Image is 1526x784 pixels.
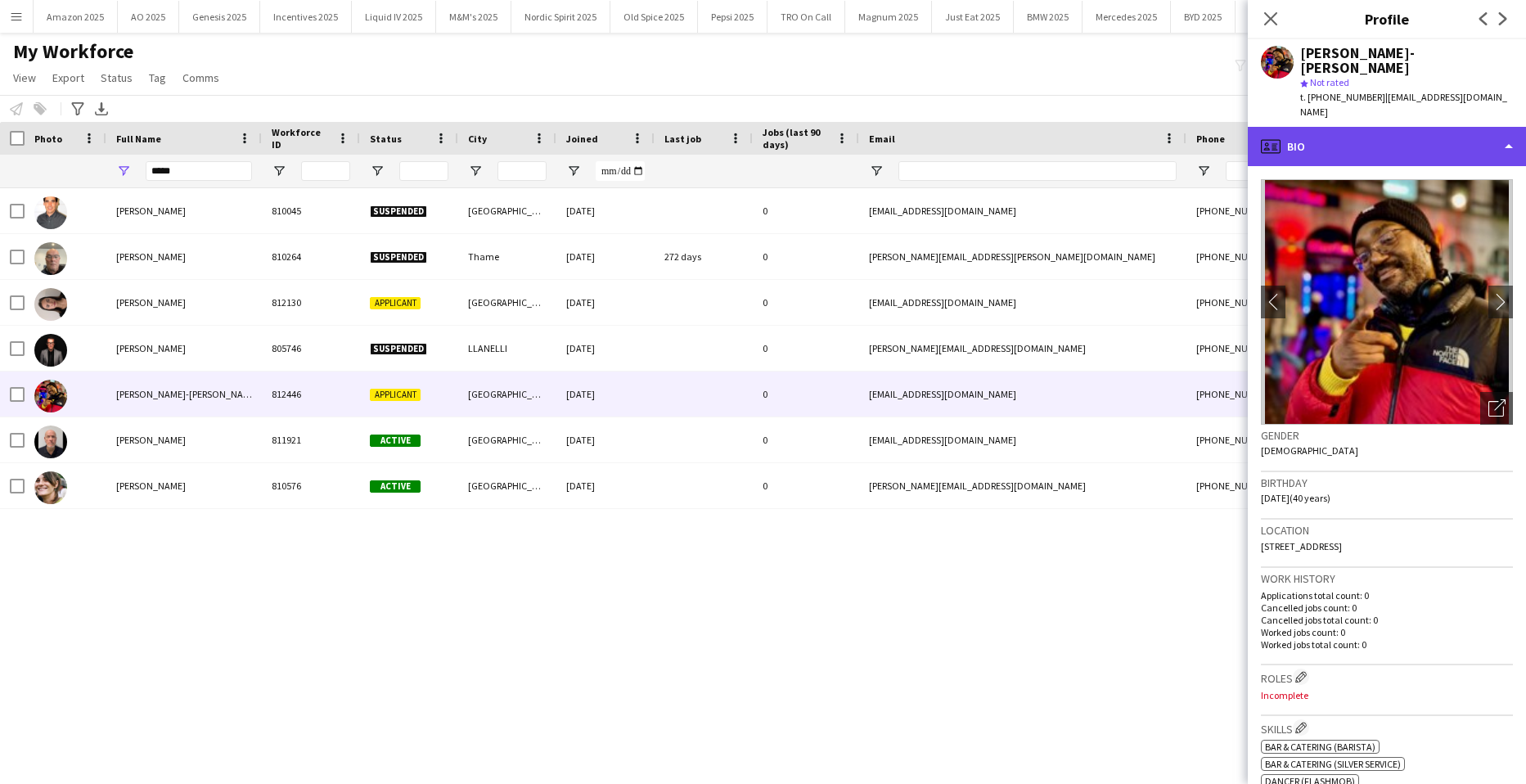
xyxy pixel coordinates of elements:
button: BMW 2025 [1014,1,1083,33]
span: Bar & Catering (Silver service) [1265,758,1401,770]
button: Open Filter Menu [566,164,581,178]
h3: Roles [1261,669,1513,686]
button: BYD 2025 [1171,1,1236,33]
div: 0 [753,234,859,279]
div: 272 days [655,234,753,279]
a: Status [94,67,139,88]
span: [PERSON_NAME] [116,250,186,263]
div: 805746 [262,326,360,371]
h3: Location [1261,523,1513,538]
span: [PERSON_NAME] [116,342,186,354]
div: [PHONE_NUMBER] [1186,280,1396,325]
div: [PHONE_NUMBER] [1186,326,1396,371]
img: Crew avatar or photo [1261,179,1513,425]
h3: Profile [1248,8,1526,29]
button: Amazon 2025 [34,1,118,33]
app-action-btn: Advanced filters [68,99,88,119]
div: Open photos pop-in [1480,392,1513,425]
button: Genesis 2025 [179,1,260,33]
div: [EMAIL_ADDRESS][DOMAIN_NAME] [859,280,1186,325]
span: Joined [566,133,598,145]
div: 0 [753,326,859,371]
span: Email [869,133,895,145]
span: Workforce ID [272,126,331,151]
img: Simon Preston-scott [34,380,67,412]
a: View [7,67,43,88]
input: Email Filter Input [898,161,1177,181]
p: Cancelled jobs total count: 0 [1261,614,1513,626]
span: [DEMOGRAPHIC_DATA] [1261,444,1358,457]
button: Pepsi 2025 [698,1,768,33]
p: Applications total count: 0 [1261,589,1513,602]
span: Full Name [116,133,161,145]
div: 0 [753,463,859,508]
div: [DATE] [556,463,655,508]
p: Incomplete [1261,689,1513,701]
span: t. [PHONE_NUMBER] [1300,91,1385,103]
span: Comms [182,70,219,85]
a: Comms [176,67,226,88]
div: 810264 [262,234,360,279]
input: Joined Filter Input [596,161,645,181]
span: My Workforce [13,39,133,64]
div: [GEOGRAPHIC_DATA] [458,188,556,233]
img: Mia Fitzsimons [34,288,67,321]
div: [EMAIL_ADDRESS][DOMAIN_NAME] [859,417,1186,462]
span: Suspended [370,205,427,218]
button: Liquid IV 2025 [352,1,436,33]
span: [STREET_ADDRESS] [1261,540,1342,552]
button: Open Filter Menu [468,164,483,178]
a: Export [46,67,91,88]
img: Daniel Simons [34,196,67,229]
span: City [468,133,487,145]
app-action-btn: Export XLSX [92,99,111,119]
div: [GEOGRAPHIC_DATA] [458,280,556,325]
button: TRO On Call [768,1,845,33]
button: AO 2025 [118,1,179,33]
img: Simon Griffiths [34,334,67,367]
div: [EMAIL_ADDRESS][DOMAIN_NAME] [859,188,1186,233]
p: Worked jobs total count: 0 [1261,638,1513,651]
input: City Filter Input [497,161,547,181]
div: 810576 [262,463,360,508]
button: Ploom [GEOGRAPHIC_DATA] 2024 [1236,1,1402,33]
span: [DATE] (40 years) [1261,492,1330,504]
div: [PHONE_NUMBER] [1186,234,1396,279]
div: 810045 [262,188,360,233]
img: Ian Simonson [34,242,67,275]
div: Bio [1248,127,1526,166]
h3: Birthday [1261,475,1513,490]
p: Worked jobs count: 0 [1261,626,1513,638]
span: Phone [1196,133,1225,145]
div: [PHONE_NUMBER] [1186,188,1396,233]
span: Suspended [370,343,427,355]
span: [PERSON_NAME]-[PERSON_NAME] [116,388,259,400]
div: LLANELLI [458,326,556,371]
span: Photo [34,133,62,145]
div: [GEOGRAPHIC_DATA] [458,372,556,417]
input: Phone Filter Input [1226,161,1386,181]
button: Open Filter Menu [116,164,131,178]
span: Jobs (last 90 days) [763,126,830,151]
button: Nordic Spirit 2025 [511,1,610,33]
div: [PHONE_NUMBER] [1186,372,1396,417]
span: Not rated [1310,76,1349,88]
button: Magnum 2025 [845,1,932,33]
span: Applicant [370,389,421,401]
div: [GEOGRAPHIC_DATA] [458,417,556,462]
div: [DATE] [556,280,655,325]
h3: Work history [1261,571,1513,586]
h3: Gender [1261,428,1513,443]
div: [PERSON_NAME][EMAIL_ADDRESS][PERSON_NAME][DOMAIN_NAME] [859,234,1186,279]
span: Active [370,435,421,447]
div: Thame [458,234,556,279]
div: [PERSON_NAME][EMAIL_ADDRESS][DOMAIN_NAME] [859,463,1186,508]
span: Export [52,70,84,85]
span: [PERSON_NAME] [116,296,186,309]
input: Status Filter Input [399,161,448,181]
div: 0 [753,188,859,233]
div: 812446 [262,372,360,417]
span: Active [370,480,421,493]
button: Open Filter Menu [1196,164,1211,178]
span: | [EMAIL_ADDRESS][DOMAIN_NAME] [1300,91,1507,118]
